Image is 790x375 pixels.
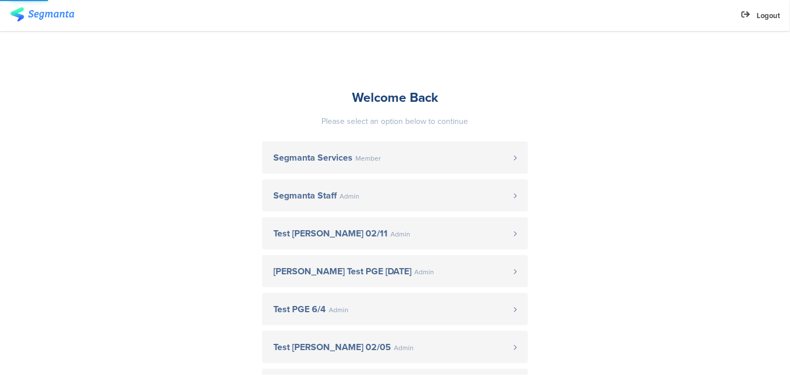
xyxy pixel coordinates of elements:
[757,10,780,21] span: Logout
[273,153,353,162] span: Segmanta Services
[273,343,391,352] span: Test [PERSON_NAME] 02/05
[273,267,411,276] span: [PERSON_NAME] Test PGE [DATE]
[355,155,381,162] span: Member
[262,179,528,212] a: Segmanta Staff Admin
[262,255,528,287] a: [PERSON_NAME] Test PGE [DATE] Admin
[262,141,528,174] a: Segmanta Services Member
[414,269,434,275] span: Admin
[394,344,414,351] span: Admin
[273,305,326,314] span: Test PGE 6/4
[262,88,528,107] div: Welcome Back
[262,217,528,249] a: Test [PERSON_NAME] 02/11 Admin
[262,115,528,127] div: Please select an option below to continue
[10,7,74,21] img: segmanta logo
[273,229,388,238] span: Test [PERSON_NAME] 02/11
[390,231,410,238] span: Admin
[273,191,337,200] span: Segmanta Staff
[329,307,349,313] span: Admin
[262,293,528,325] a: Test PGE 6/4 Admin
[340,193,359,200] span: Admin
[262,331,528,363] a: Test [PERSON_NAME] 02/05 Admin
